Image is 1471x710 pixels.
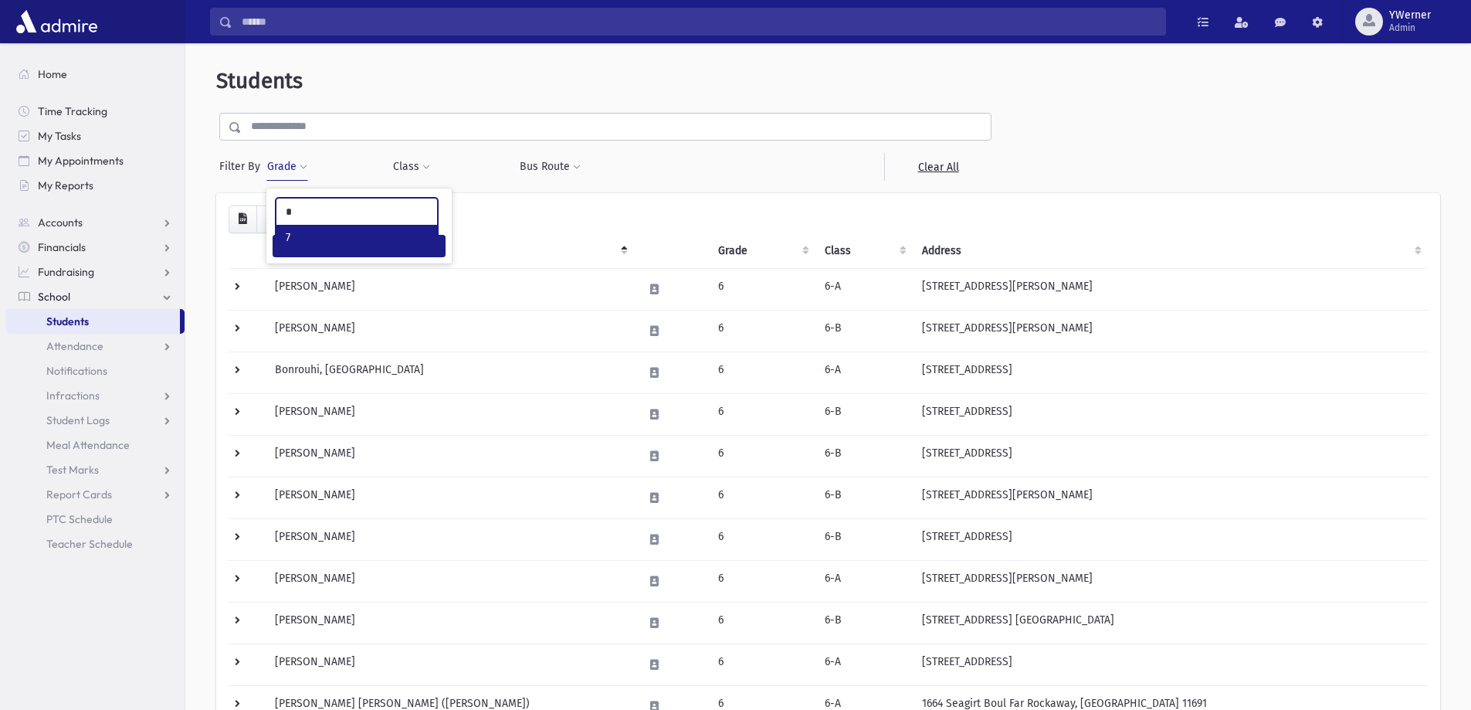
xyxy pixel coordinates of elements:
td: 6 [709,352,816,393]
td: [STREET_ADDRESS] [913,393,1428,435]
td: 6 [709,477,816,518]
span: Student Logs [46,413,110,427]
span: Admin [1389,22,1431,34]
td: 6-B [815,310,913,352]
a: Meal Attendance [6,433,185,457]
a: Attendance [6,334,185,358]
a: My Reports [6,173,185,198]
td: [PERSON_NAME] [266,560,633,602]
a: Clear All [884,153,991,181]
a: My Appointments [6,148,185,173]
td: [PERSON_NAME] [266,310,633,352]
span: Test Marks [46,463,99,477]
td: [PERSON_NAME] [266,435,633,477]
a: Time Tracking [6,99,185,124]
a: Financials [6,235,185,260]
span: Students [46,314,89,328]
td: 6-A [815,560,913,602]
td: 6 [709,602,816,644]
td: 6 [709,268,816,310]
a: School [6,284,185,309]
a: Test Marks [6,457,185,482]
td: 6 [709,310,816,352]
span: PTC Schedule [46,512,113,526]
button: Print [256,206,287,233]
td: 6-A [815,644,913,685]
img: AdmirePro [12,6,101,37]
td: Bonrouhi, [GEOGRAPHIC_DATA] [266,352,633,393]
a: Students [6,309,180,334]
span: Infractions [46,389,100,403]
td: 6 [709,518,816,560]
button: Class [392,153,431,181]
td: [PERSON_NAME] [266,518,633,560]
td: [PERSON_NAME] [266,477,633,518]
span: Notifications [46,364,107,378]
td: 6 [709,644,816,685]
span: My Reports [38,178,93,192]
span: School [38,290,70,304]
span: Home [38,67,67,81]
a: Teacher Schedule [6,532,185,556]
td: 6 [709,393,816,435]
td: 6-B [815,477,913,518]
td: [STREET_ADDRESS][PERSON_NAME] [913,310,1428,352]
span: Teacher Schedule [46,537,133,551]
td: 6-A [815,268,913,310]
span: Fundraising [38,265,94,279]
a: Accounts [6,210,185,235]
td: [STREET_ADDRESS] [913,644,1428,685]
span: Time Tracking [38,104,107,118]
span: My Appointments [38,154,124,168]
th: Class: activate to sort column ascending [815,233,913,269]
span: Accounts [38,216,83,229]
td: [PERSON_NAME] [266,268,633,310]
span: Financials [38,240,86,254]
td: [PERSON_NAME] [266,393,633,435]
td: 6-B [815,393,913,435]
td: [STREET_ADDRESS] [913,435,1428,477]
span: Students [216,68,303,93]
span: Attendance [46,339,103,353]
button: Grade [266,153,308,181]
td: 6-B [815,518,913,560]
td: 6 [709,560,816,602]
td: [STREET_ADDRESS][PERSON_NAME] [913,477,1428,518]
td: [PERSON_NAME] [266,602,633,644]
a: My Tasks [6,124,185,148]
td: [STREET_ADDRESS][PERSON_NAME] [913,560,1428,602]
a: Home [6,62,185,87]
span: Meal Attendance [46,438,130,452]
button: Filter [273,235,446,257]
li: 7 [276,225,437,250]
td: [PERSON_NAME] [266,644,633,685]
a: Report Cards [6,482,185,507]
td: [STREET_ADDRESS] [GEOGRAPHIC_DATA] [913,602,1428,644]
a: PTC Schedule [6,507,185,532]
th: Grade: activate to sort column ascending [709,233,816,269]
button: CSV [229,206,257,233]
a: Student Logs [6,408,185,433]
td: [STREET_ADDRESS] [913,352,1428,393]
td: [STREET_ADDRESS] [913,518,1428,560]
td: [STREET_ADDRESS][PERSON_NAME] [913,268,1428,310]
span: YWerner [1389,9,1431,22]
a: Fundraising [6,260,185,284]
a: Notifications [6,358,185,383]
td: 6-B [815,602,913,644]
td: 6 [709,435,816,477]
button: Bus Route [519,153,581,181]
span: Filter By [219,158,266,175]
span: My Tasks [38,129,81,143]
a: Infractions [6,383,185,408]
span: Report Cards [46,487,112,501]
td: 6-B [815,435,913,477]
th: Address: activate to sort column ascending [913,233,1428,269]
td: 6-A [815,352,913,393]
input: Search [232,8,1165,36]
